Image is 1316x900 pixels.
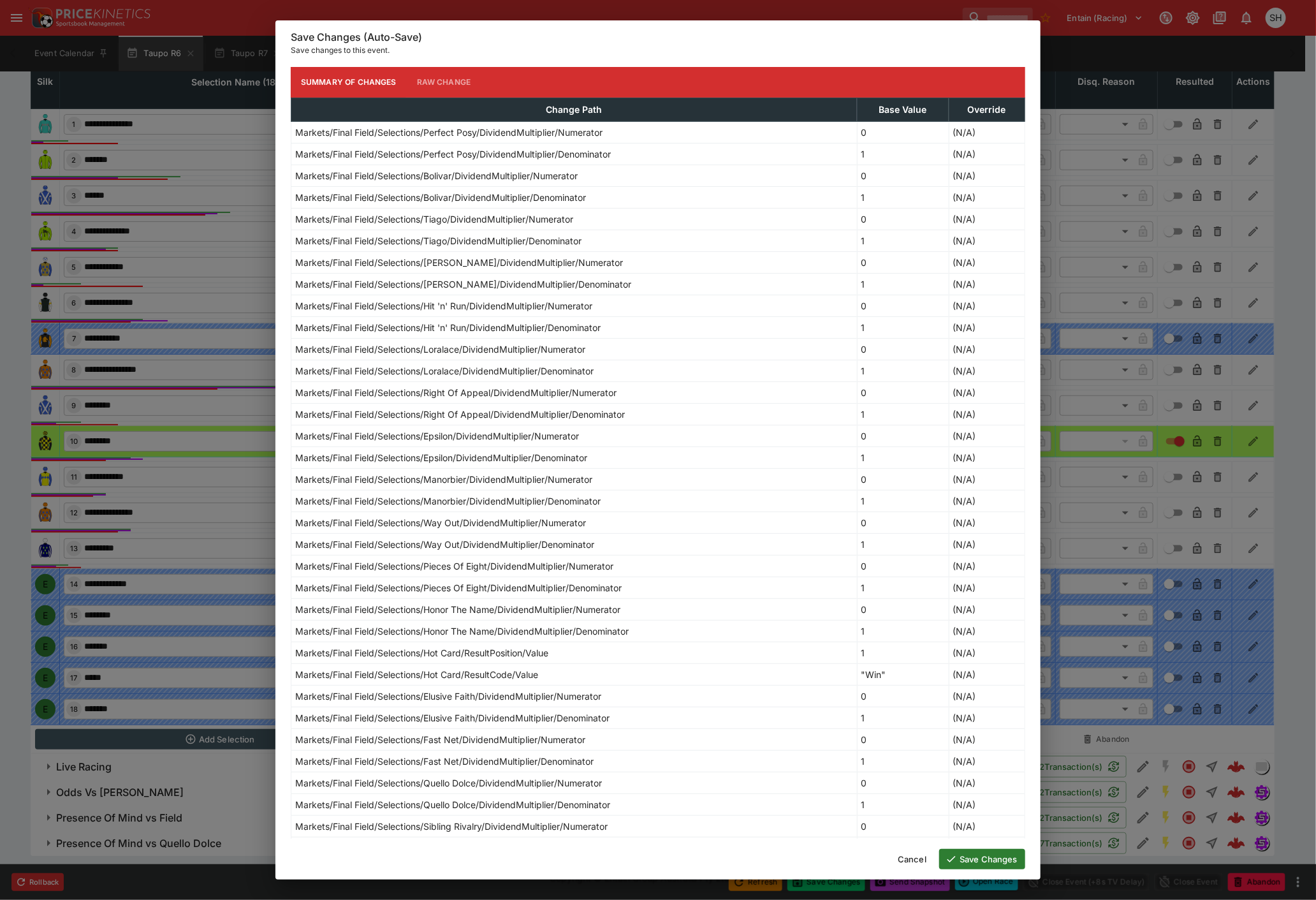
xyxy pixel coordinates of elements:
[295,690,601,703] p: Markets/Final Field/Selections/Elusive Faith/DividendMultiplier/Numerator
[857,360,949,381] td: 1
[949,208,1025,230] td: (N/A)
[949,316,1025,338] td: (N/A)
[857,98,949,121] th: Base Value
[295,277,631,291] p: Markets/Final Field/Selections/[PERSON_NAME]/DividendMultiplier/Denominator
[295,798,610,811] p: Markets/Final Field/Selections/Quello Dolce/DividendMultiplier/Denominator
[295,559,613,573] p: Markets/Final Field/Selections/Pieces Of Eight/DividendMultiplier/Numerator
[949,143,1025,165] td: (N/A)
[949,186,1025,208] td: (N/A)
[857,425,949,446] td: 0
[857,143,949,165] td: 1
[949,793,1025,815] td: (N/A)
[857,446,949,468] td: 1
[295,516,586,529] p: Markets/Final Field/Selections/Way Out/DividendMultiplier/Numerator
[949,98,1025,121] th: Override
[857,642,949,663] td: 1
[949,533,1025,555] td: (N/A)
[295,538,594,551] p: Markets/Final Field/Selections/Way Out/DividendMultiplier/Denominator
[949,230,1025,251] td: (N/A)
[949,295,1025,316] td: (N/A)
[295,364,594,378] p: Markets/Final Field/Selections/Loralace/DividendMultiplier/Denominator
[949,598,1025,620] td: (N/A)
[295,212,573,226] p: Markets/Final Field/Selections/Tiago/DividendMultiplier/Numerator
[939,849,1025,869] button: Save Changes
[949,577,1025,598] td: (N/A)
[295,581,622,594] p: Markets/Final Field/Selections/Pieces Of Eight/DividendMultiplier/Denominator
[295,191,586,204] p: Markets/Final Field/Selections/Bolivar/DividendMultiplier/Denominator
[857,273,949,295] td: 1
[295,711,610,725] p: Markets/Final Field/Selections/Elusive Faith/DividendMultiplier/Denominator
[949,707,1025,728] td: (N/A)
[291,31,1025,44] h6: Save Changes (Auto-Save)
[295,234,581,247] p: Markets/Final Field/Selections/Tiago/DividendMultiplier/Denominator
[295,126,603,139] p: Markets/Final Field/Selections/Perfect Posy/DividendMultiplier/Numerator
[295,408,625,421] p: Markets/Final Field/Selections/Right Of Appeal/DividendMultiplier/Denominator
[857,815,949,837] td: 0
[857,707,949,728] td: 1
[949,555,1025,577] td: (N/A)
[857,750,949,772] td: 1
[949,815,1025,837] td: (N/A)
[857,316,949,338] td: 1
[857,230,949,251] td: 1
[949,490,1025,512] td: (N/A)
[949,512,1025,533] td: (N/A)
[291,67,407,98] button: Summary of Changes
[949,728,1025,750] td: (N/A)
[295,256,623,269] p: Markets/Final Field/Selections/[PERSON_NAME]/DividendMultiplier/Numerator
[857,793,949,815] td: 1
[295,169,578,182] p: Markets/Final Field/Selections/Bolivar/DividendMultiplier/Numerator
[295,429,579,443] p: Markets/Final Field/Selections/Epsilon/DividendMultiplier/Numerator
[949,273,1025,295] td: (N/A)
[857,186,949,208] td: 1
[949,620,1025,642] td: (N/A)
[857,837,949,859] td: 1
[857,468,949,490] td: 0
[857,512,949,533] td: 0
[295,668,538,681] p: Markets/Final Field/Selections/Hot Card/ResultCode/Value
[949,403,1025,425] td: (N/A)
[857,251,949,273] td: 0
[857,533,949,555] td: 1
[949,750,1025,772] td: (N/A)
[857,620,949,642] td: 1
[857,685,949,707] td: 0
[857,208,949,230] td: 0
[295,755,594,768] p: Markets/Final Field/Selections/Fast Net/DividendMultiplier/Denominator
[857,165,949,186] td: 0
[949,837,1025,859] td: (N/A)
[295,776,602,790] p: Markets/Final Field/Selections/Quello Dolce/DividendMultiplier/Numerator
[949,251,1025,273] td: (N/A)
[857,381,949,403] td: 0
[857,555,949,577] td: 0
[291,44,1025,57] p: Save changes to this event.
[949,663,1025,685] td: (N/A)
[295,473,592,486] p: Markets/Final Field/Selections/Manorbier/DividendMultiplier/Numerator
[291,98,858,121] th: Change Path
[857,338,949,360] td: 0
[295,386,617,399] p: Markets/Final Field/Selections/Right Of Appeal/DividendMultiplier/Numerator
[295,321,601,334] p: Markets/Final Field/Selections/Hit 'n' Run/DividendMultiplier/Denominator
[890,849,934,869] button: Cancel
[949,165,1025,186] td: (N/A)
[295,299,592,313] p: Markets/Final Field/Selections/Hit 'n' Run/DividendMultiplier/Numerator
[295,603,620,616] p: Markets/Final Field/Selections/Honor The Name/DividendMultiplier/Numerator
[295,624,629,638] p: Markets/Final Field/Selections/Honor The Name/DividendMultiplier/Denominator
[295,733,585,746] p: Markets/Final Field/Selections/Fast Net/DividendMultiplier/Numerator
[295,451,587,464] p: Markets/Final Field/Selections/Epsilon/DividendMultiplier/Denominator
[949,642,1025,663] td: (N/A)
[949,360,1025,381] td: (N/A)
[295,343,585,356] p: Markets/Final Field/Selections/Loralace/DividendMultiplier/Numerator
[857,772,949,793] td: 0
[949,772,1025,793] td: (N/A)
[407,67,481,98] button: Raw Change
[857,577,949,598] td: 1
[949,338,1025,360] td: (N/A)
[295,646,548,660] p: Markets/Final Field/Selections/Hot Card/ResultPosition/Value
[857,663,949,685] td: "Win"
[295,147,611,161] p: Markets/Final Field/Selections/Perfect Posy/DividendMultiplier/Denominator
[949,425,1025,446] td: (N/A)
[857,121,949,143] td: 0
[949,381,1025,403] td: (N/A)
[857,403,949,425] td: 1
